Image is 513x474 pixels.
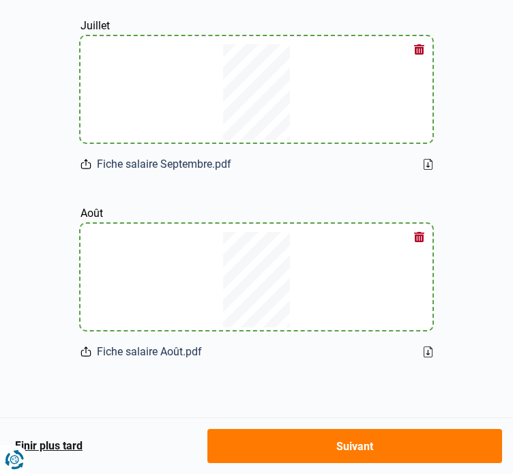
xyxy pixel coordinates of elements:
[207,429,502,463] button: Suivant
[424,346,433,357] a: Download
[97,156,231,173] span: Fiche salaire Septembre.pdf
[80,205,103,222] label: Août
[11,437,87,455] button: Finir plus tard
[97,344,202,360] span: Fiche salaire Août.pdf
[424,159,433,170] a: Download
[80,18,110,34] label: Juillet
